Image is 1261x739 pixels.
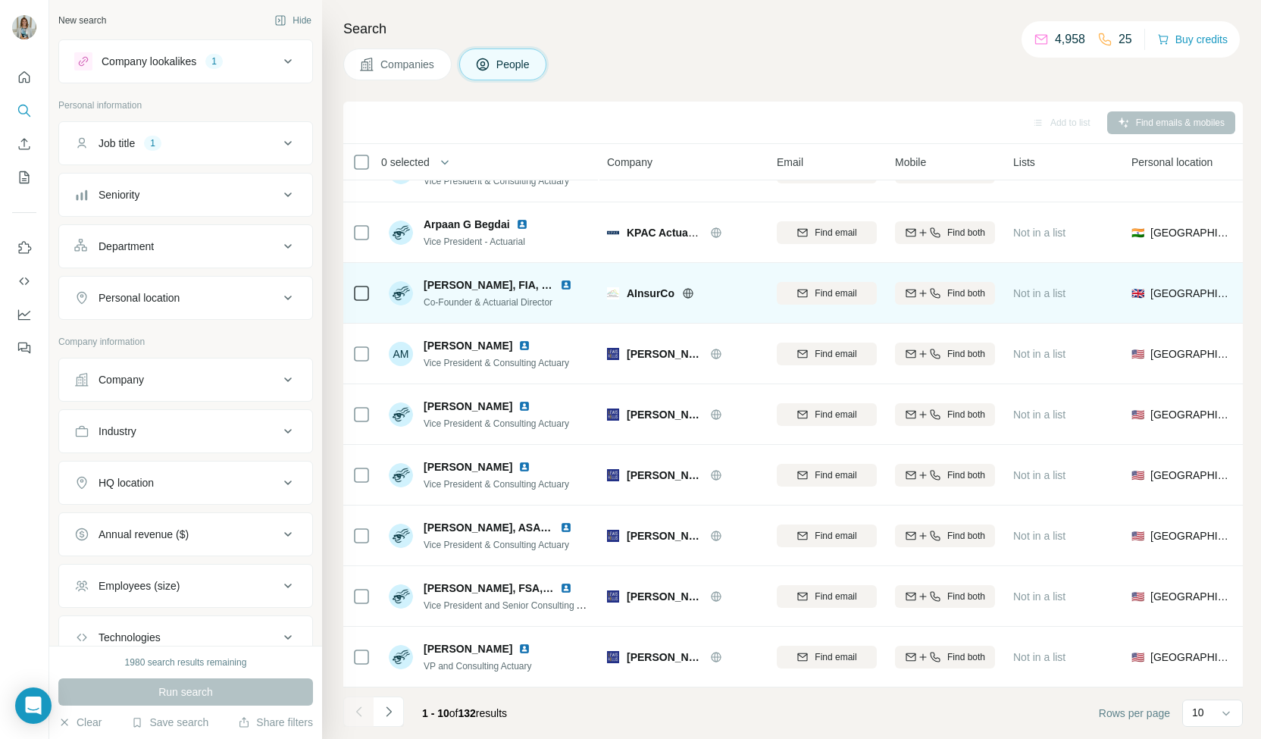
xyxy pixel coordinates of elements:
[777,343,877,365] button: Find email
[102,54,196,69] div: Company lookalikes
[627,346,702,362] span: [PERSON_NAME] & [PERSON_NAME]
[1150,589,1231,604] span: [GEOGRAPHIC_DATA]
[205,55,223,68] div: 1
[1150,407,1231,422] span: [GEOGRAPHIC_DATA]
[815,226,856,240] span: Find email
[12,15,36,39] img: Avatar
[815,408,856,421] span: Find email
[1131,468,1144,483] span: 🇺🇸
[12,64,36,91] button: Quick start
[389,524,413,548] img: Avatar
[424,338,512,353] span: [PERSON_NAME]
[59,125,312,161] button: Job title1
[1119,30,1132,49] p: 25
[12,301,36,328] button: Dashboard
[895,155,926,170] span: Mobile
[947,226,985,240] span: Find both
[99,630,161,645] div: Technologies
[815,347,856,361] span: Find email
[59,362,312,398] button: Company
[99,372,144,387] div: Company
[1131,650,1144,665] span: 🇺🇸
[12,97,36,124] button: Search
[99,290,180,305] div: Personal location
[1099,706,1170,721] span: Rows per page
[518,340,530,352] img: LinkedIn logo
[627,227,793,239] span: KPAC Actuaries and Consultants
[518,643,530,655] img: LinkedIn logo
[1013,287,1065,299] span: Not in a list
[424,599,607,611] span: Vice President and Senior Consulting Actuary
[947,650,985,664] span: Find both
[777,403,877,426] button: Find email
[422,707,449,719] span: 1 - 10
[1157,29,1228,50] button: Buy credits
[15,687,52,724] div: Open Intercom Messenger
[1131,346,1144,362] span: 🇺🇸
[99,136,135,151] div: Job title
[777,585,877,608] button: Find email
[496,57,531,72] span: People
[607,590,619,603] img: Logo of Lewis & Ellis
[1013,530,1065,542] span: Not in a list
[607,287,619,299] img: Logo of AInsurCo
[516,218,528,230] img: LinkedIn logo
[424,279,571,291] span: [PERSON_NAME], FIA, CERA
[424,582,577,594] span: [PERSON_NAME], FSA, MAAA
[99,187,139,202] div: Seniority
[1013,590,1065,603] span: Not in a list
[424,297,552,308] span: Co-Founder & Actuarial Director
[1013,469,1065,481] span: Not in a list
[424,459,512,474] span: [PERSON_NAME]
[389,281,413,305] img: Avatar
[99,578,180,593] div: Employees (size)
[389,584,413,609] img: Avatar
[607,227,619,239] img: Logo of KPAC Actuaries and Consultants
[1150,528,1231,543] span: [GEOGRAPHIC_DATA]
[12,164,36,191] button: My lists
[131,715,208,730] button: Save search
[449,707,458,719] span: of
[389,221,413,245] img: Avatar
[895,646,995,669] button: Find both
[424,217,510,232] span: Arpaan G Begdai
[389,342,413,366] div: AM
[947,408,985,421] span: Find both
[264,9,322,32] button: Hide
[424,521,578,534] span: [PERSON_NAME], ASA, MAAA
[627,528,702,543] span: [PERSON_NAME] & [PERSON_NAME]
[1131,407,1144,422] span: 🇺🇸
[99,424,136,439] div: Industry
[59,465,312,501] button: HQ location
[59,43,312,80] button: Company lookalikes1
[1013,155,1035,170] span: Lists
[607,651,619,663] img: Logo of Lewis & Ellis
[895,464,995,487] button: Find both
[777,525,877,547] button: Find email
[1131,225,1144,240] span: 🇮🇳
[895,525,995,547] button: Find both
[1013,409,1065,421] span: Not in a list
[1150,468,1231,483] span: [GEOGRAPHIC_DATA]
[947,287,985,300] span: Find both
[424,236,525,247] span: Vice President - Actuarial
[59,228,312,265] button: Department
[59,177,312,213] button: Seniority
[777,155,803,170] span: Email
[343,18,1243,39] h4: Search
[815,468,856,482] span: Find email
[607,348,619,360] img: Logo of Lewis & Ellis
[560,279,572,291] img: LinkedIn logo
[518,400,530,412] img: LinkedIn logo
[59,568,312,604] button: Employees (size)
[12,130,36,158] button: Enrich CSV
[424,176,569,186] span: Vice President & Consulting Actuary
[389,645,413,669] img: Avatar
[1131,528,1144,543] span: 🇺🇸
[895,343,995,365] button: Find both
[947,468,985,482] span: Find both
[12,234,36,261] button: Use Surfe on LinkedIn
[381,155,430,170] span: 0 selected
[389,402,413,427] img: Avatar
[1013,348,1065,360] span: Not in a list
